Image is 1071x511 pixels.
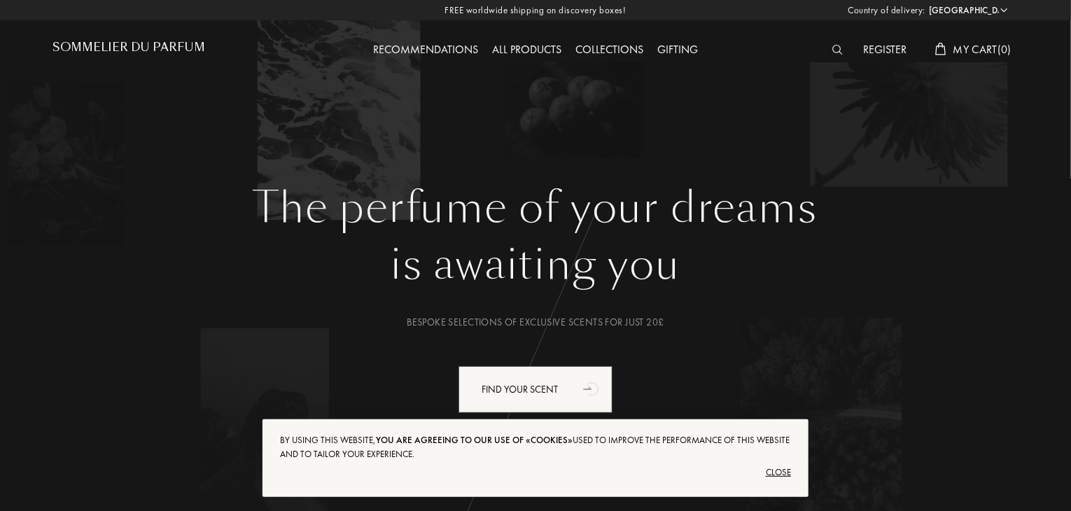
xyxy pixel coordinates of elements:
span: you are agreeing to our use of «cookies» [376,434,573,446]
div: is awaiting you [63,233,1008,296]
div: Find your scent [458,366,612,413]
div: Recommendations [366,41,485,59]
h1: Sommelier du Parfum [52,41,205,54]
div: All products [485,41,568,59]
a: Recommendations [366,42,485,57]
a: All products [485,42,568,57]
a: Register [857,42,914,57]
h1: The perfume of your dreams [63,183,1008,233]
div: Collections [568,41,650,59]
div: Bespoke selections of exclusive scents for just 20£ [63,315,1008,330]
div: By using this website, used to improve the performance of this website and to tailor your experie... [280,433,791,461]
img: cart_white.svg [935,43,946,55]
span: Country of delivery: [848,3,925,17]
a: Gifting [650,42,705,57]
a: Collections [568,42,650,57]
span: My Cart ( 0 ) [953,42,1011,57]
div: Register [857,41,914,59]
img: search_icn_white.svg [832,45,843,55]
a: Sommelier du Parfum [52,41,205,59]
div: animation [578,374,606,402]
a: Find your scentanimation [448,366,623,413]
div: Close [280,461,791,484]
div: Gifting [650,41,705,59]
